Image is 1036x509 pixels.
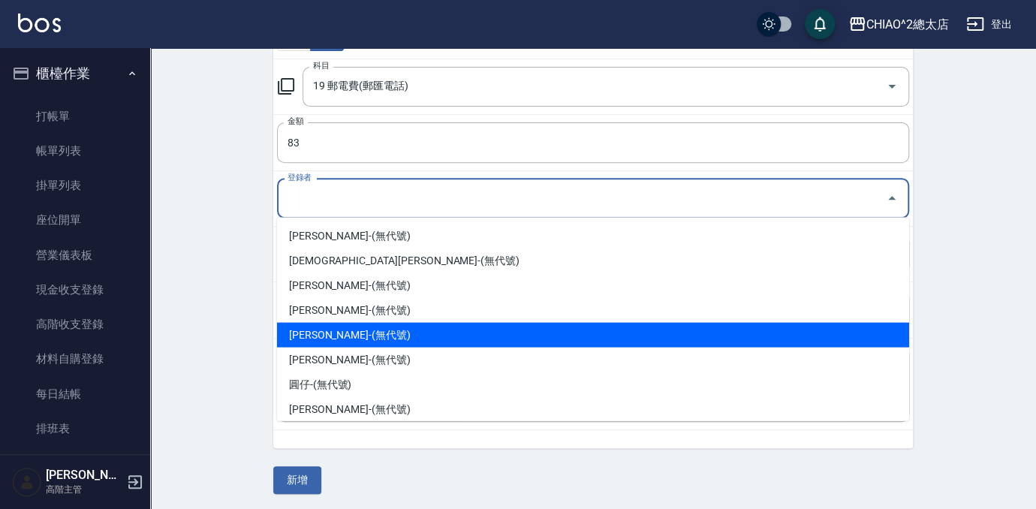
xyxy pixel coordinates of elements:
[277,273,909,297] li: [PERSON_NAME]-(無代號)
[880,186,904,210] button: Close
[277,396,909,421] li: [PERSON_NAME]-(無代號)
[6,411,144,446] a: 排班表
[6,307,144,342] a: 高階收支登錄
[960,11,1018,38] button: 登出
[6,273,144,307] a: 現金收支登錄
[6,446,144,480] a: 現場電腦打卡
[6,238,144,273] a: 營業儀表板
[6,134,144,168] a: 帳單列表
[880,74,904,98] button: Open
[18,14,61,32] img: Logo
[277,347,909,372] li: [PERSON_NAME]-(無代號)
[6,168,144,203] a: 掛單列表
[842,9,955,40] button: CHIAO^2總太店
[6,99,144,134] a: 打帳單
[288,172,311,183] label: 登錄者
[6,203,144,237] a: 座位開單
[46,468,122,483] h5: [PERSON_NAME]
[6,54,144,93] button: 櫃檯作業
[273,466,321,494] button: 新增
[277,322,909,347] li: [PERSON_NAME]-(無代號)
[6,342,144,376] a: 材料自購登錄
[46,483,122,496] p: 高階主管
[288,116,303,127] label: 金額
[6,377,144,411] a: 每日結帳
[277,223,909,248] li: [PERSON_NAME]-(無代號)
[866,15,949,34] div: CHIAO^2總太店
[277,297,909,322] li: [PERSON_NAME]-(無代號)
[12,467,42,497] img: Person
[277,372,909,396] li: 圓仔-(無代號)
[805,9,835,39] button: save
[313,60,329,71] label: 科目
[277,248,909,273] li: [DEMOGRAPHIC_DATA][PERSON_NAME]-(無代號)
